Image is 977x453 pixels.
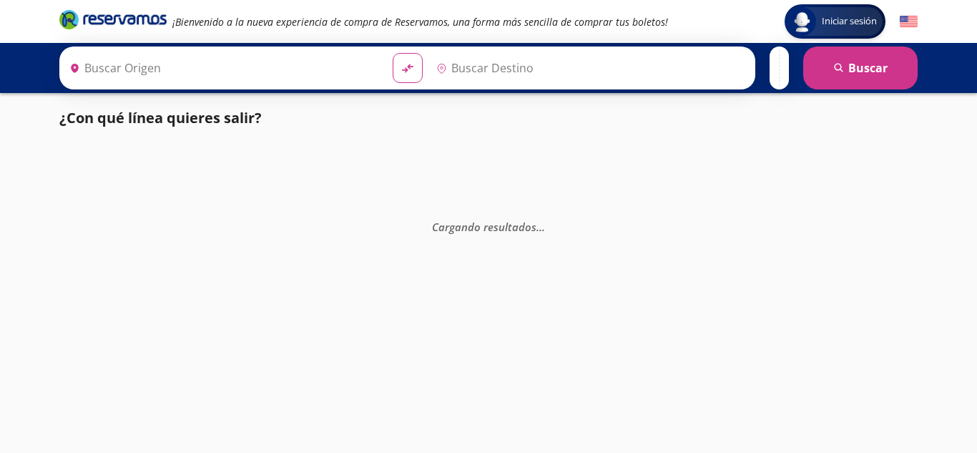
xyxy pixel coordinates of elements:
i: Brand Logo [59,9,167,30]
button: English [900,13,918,31]
em: ¡Bienvenido a la nueva experiencia de compra de Reservamos, una forma más sencilla de comprar tus... [172,15,668,29]
input: Buscar Destino [431,50,748,86]
span: . [536,219,539,233]
a: Brand Logo [59,9,167,34]
button: Buscar [803,47,918,89]
span: . [542,219,545,233]
span: . [539,219,542,233]
span: Iniciar sesión [816,14,883,29]
p: ¿Con qué línea quieres salir? [59,107,262,129]
input: Buscar Origen [64,50,381,86]
em: Cargando resultados [432,219,545,233]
